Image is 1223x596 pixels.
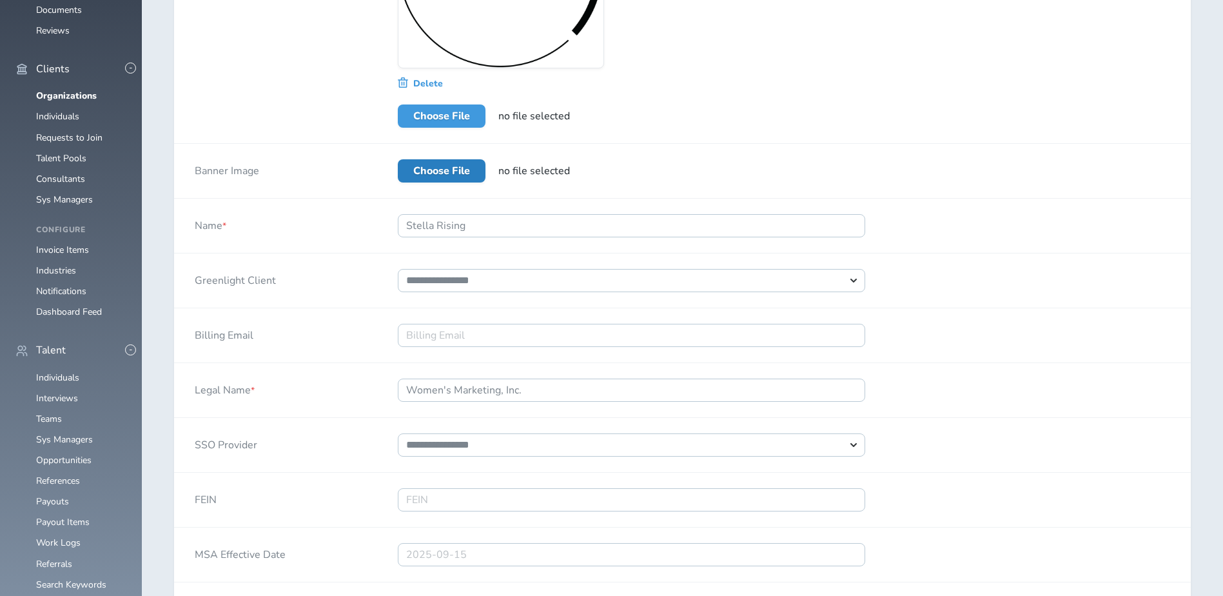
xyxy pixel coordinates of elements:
[398,488,865,512] input: FEIN
[36,413,62,425] a: Teams
[36,25,70,37] a: Reviews
[36,454,92,466] a: Opportunities
[36,579,106,591] a: Search Keywords
[195,488,217,506] label: FEIN
[36,516,90,528] a: Payout Items
[398,324,865,347] input: Billing Email
[413,79,443,89] span: Delete
[36,372,79,384] a: Individuals
[195,543,286,561] label: MSA Effective Date
[398,214,865,237] input: Name
[498,109,570,123] span: no file selected
[398,76,443,89] button: Delete
[36,63,70,75] span: Clients
[195,433,257,452] label: SSO Provider
[36,495,69,508] a: Payouts
[36,558,72,570] a: Referrals
[36,433,93,446] a: Sys Managers
[36,152,86,164] a: Talent Pools
[398,379,865,402] input: Legal Name
[36,90,97,102] a: Organizations
[195,324,253,342] label: Billing Email
[36,194,93,206] a: Sys Managers
[36,475,80,487] a: References
[125,63,136,74] button: -
[195,159,259,177] label: Banner Image
[36,344,66,356] span: Talent
[398,159,485,183] label: Choose File
[36,110,79,123] a: Individuals
[498,164,570,178] span: no file selected
[36,306,102,318] a: Dashboard Feed
[36,4,82,16] a: Documents
[36,226,126,235] h4: Configure
[36,537,81,549] a: Work Logs
[195,269,276,287] label: Greenlight Client
[195,214,226,232] label: Name
[125,344,136,355] button: -
[36,264,76,277] a: Industries
[36,392,78,404] a: Interviews
[36,132,103,144] a: Requests to Join
[398,543,865,566] input: 2025-09-15
[398,104,485,128] label: Choose File
[36,285,86,297] a: Notifications
[195,379,255,397] label: Legal Name
[36,244,89,256] a: Invoice Items
[36,173,85,185] a: Consultants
